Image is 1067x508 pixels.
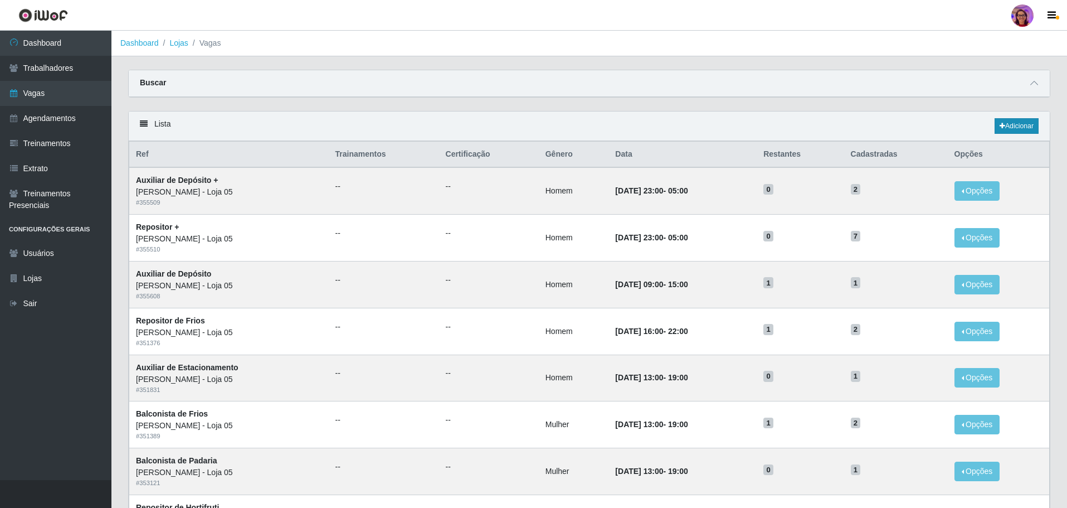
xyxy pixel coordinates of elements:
strong: Repositor de Frios [136,316,205,325]
td: Mulher [539,401,609,448]
div: [PERSON_NAME] - Loja 05 [136,233,322,245]
th: Gênero [539,142,609,168]
ul: -- [446,181,532,192]
span: 0 [763,231,773,242]
div: # 351389 [136,432,322,441]
strong: - [615,373,688,382]
td: Homem [539,261,609,308]
span: 1 [763,324,773,335]
div: [PERSON_NAME] - Loja 05 [136,280,322,292]
span: 2 [851,324,861,335]
td: Homem [539,215,609,262]
a: Dashboard [120,38,159,47]
th: Trainamentos [329,142,439,168]
ul: -- [446,321,532,333]
strong: - [615,186,688,195]
strong: Auxiliar de Depósito [136,269,211,278]
div: # 355608 [136,292,322,301]
div: # 353121 [136,478,322,488]
ul: -- [446,367,532,379]
time: 05:00 [668,186,688,195]
th: Cadastradas [844,142,948,168]
strong: - [615,420,688,429]
span: 2 [851,184,861,195]
th: Ref [129,142,329,168]
span: 0 [763,371,773,382]
time: [DATE] 23:00 [615,233,663,242]
time: 19:00 [668,373,688,382]
div: # 355510 [136,245,322,254]
span: 0 [763,184,773,195]
span: 1 [851,371,861,382]
strong: Auxiliar de Estacionamento [136,363,238,372]
th: Data [608,142,757,168]
span: 1 [763,418,773,429]
ul: -- [335,228,432,239]
time: [DATE] 13:00 [615,420,663,429]
ul: -- [335,274,432,286]
span: 1 [851,277,861,288]
img: CoreUI Logo [18,8,68,22]
div: # 355509 [136,198,322,207]
strong: - [615,467,688,476]
time: 22:00 [668,327,688,336]
button: Opções [954,368,1000,388]
time: [DATE] 16:00 [615,327,663,336]
span: 7 [851,231,861,242]
div: [PERSON_NAME] - Loja 05 [136,467,322,478]
span: 1 [851,465,861,476]
time: [DATE] 23:00 [615,186,663,195]
td: Homem [539,167,609,214]
ul: -- [335,414,432,426]
ul: -- [335,321,432,333]
ul: -- [335,181,432,192]
time: [DATE] 13:00 [615,467,663,476]
ul: -- [335,367,432,379]
div: # 351831 [136,385,322,395]
button: Opções [954,462,1000,481]
strong: - [615,280,688,289]
strong: Repositor + [136,222,179,231]
div: [PERSON_NAME] - Loja 05 [136,374,322,385]
th: Restantes [757,142,844,168]
ul: -- [446,414,532,426]
nav: breadcrumb [111,31,1067,56]
span: 0 [763,465,773,476]
div: [PERSON_NAME] - Loja 05 [136,186,322,198]
strong: - [615,233,688,242]
time: 05:00 [668,233,688,242]
strong: Balconista de Frios [136,409,208,418]
ul: -- [446,461,532,473]
li: Vagas [188,37,221,49]
th: Certificação [439,142,539,168]
button: Opções [954,228,1000,248]
td: Homem [539,355,609,401]
ul: -- [335,461,432,473]
time: [DATE] 09:00 [615,280,663,289]
td: Mulher [539,448,609,495]
strong: Balconista de Padaria [136,456,217,465]
button: Opções [954,181,1000,201]
a: Lojas [169,38,188,47]
ul: -- [446,274,532,286]
ul: -- [446,228,532,239]
span: 1 [763,277,773,288]
time: 15:00 [668,280,688,289]
button: Opções [954,415,1000,434]
button: Opções [954,322,1000,341]
time: 19:00 [668,467,688,476]
button: Opções [954,275,1000,294]
strong: Buscar [140,78,166,87]
td: Homem [539,308,609,355]
div: [PERSON_NAME] - Loja 05 [136,327,322,338]
strong: Auxiliar de Depósito + [136,176,218,185]
div: Lista [129,112,1050,141]
a: Adicionar [995,118,1039,134]
time: 19:00 [668,420,688,429]
div: [PERSON_NAME] - Loja 05 [136,420,322,432]
strong: - [615,327,688,336]
time: [DATE] 13:00 [615,373,663,382]
th: Opções [948,142,1050,168]
span: 2 [851,418,861,429]
div: # 351376 [136,338,322,348]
